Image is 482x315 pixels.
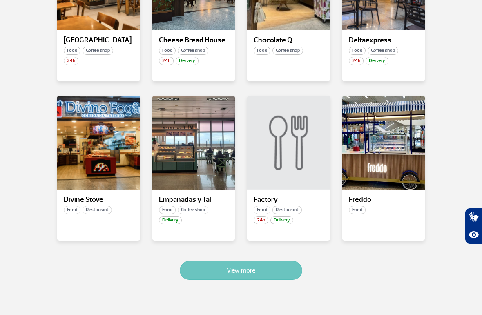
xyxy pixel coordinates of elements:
[254,36,292,45] font: Chocolate Q
[86,47,110,54] font: Coffee shop
[349,195,371,204] font: Freddo
[64,36,132,45] font: [GEOGRAPHIC_DATA]
[254,195,278,204] font: Factory
[86,207,109,213] font: Restaurant
[352,207,362,213] font: Food
[352,47,362,54] font: Food
[349,36,391,45] font: Deltaexpress
[162,207,172,213] font: Food
[64,195,103,204] font: Divine Stove
[162,47,172,54] font: Food
[181,207,205,213] font: Coffee shop
[465,226,482,244] button: Open assistive resources.
[162,58,170,64] font: 24h
[179,58,195,64] font: Delivery
[227,266,255,275] font: View more
[181,47,205,54] font: Coffee shop
[162,217,179,223] font: Delivery
[257,207,267,213] font: Food
[371,47,395,54] font: Coffee shop
[369,58,385,64] font: Delivery
[465,208,482,244] div: Hand Talk accessibility plugin.
[274,217,290,223] font: Delivery
[159,36,225,45] font: Cheese Bread House
[352,58,360,64] font: 24h
[257,47,267,54] font: Food
[276,47,300,54] font: Coffee shop
[67,207,77,213] font: Food
[257,217,265,223] font: 24h
[276,207,299,213] font: Restaurant
[159,195,211,204] font: Empanadas y Tal
[465,208,482,226] button: Open sign language translator.
[67,47,77,54] font: Food
[67,58,75,64] font: 24h
[180,261,302,280] button: View more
